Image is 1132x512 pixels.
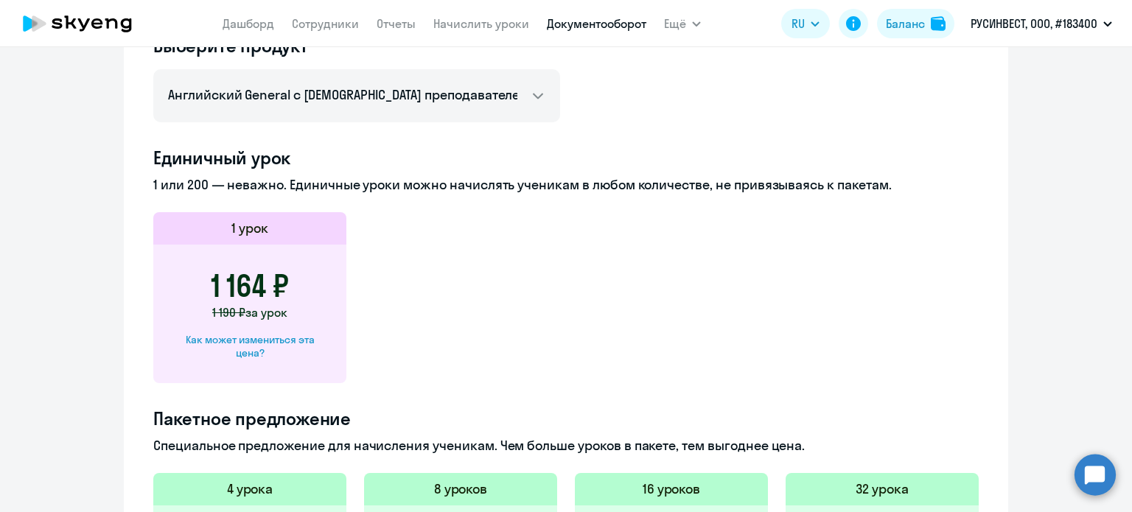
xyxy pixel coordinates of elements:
[227,480,273,499] h5: 4 урока
[877,9,954,38] button: Балансbalance
[643,480,701,499] h5: 16 уроков
[792,15,805,32] span: RU
[886,15,925,32] div: Баланс
[547,16,646,31] a: Документооборот
[212,305,245,320] span: 1 190 ₽
[433,16,529,31] a: Начислить уроки
[856,480,909,499] h5: 32 урока
[153,407,979,430] h4: Пакетное предложение
[963,6,1119,41] button: РУСИНВЕСТ, ООО, #183400
[153,436,979,455] p: Специальное предложение для начисления ученикам. Чем больше уроков в пакете, тем выгоднее цена.
[292,16,359,31] a: Сотрудники
[223,16,274,31] a: Дашборд
[245,305,287,320] span: за урок
[377,16,416,31] a: Отчеты
[664,15,686,32] span: Ещё
[177,333,323,360] div: Как может измениться эта цена?
[781,9,830,38] button: RU
[153,146,979,169] h4: Единичный урок
[664,9,701,38] button: Ещё
[434,480,488,499] h5: 8 уроков
[211,268,289,304] h3: 1 164 ₽
[931,16,946,31] img: balance
[231,219,268,238] h5: 1 урок
[971,15,1097,32] p: РУСИНВЕСТ, ООО, #183400
[153,175,979,194] p: 1 или 200 — неважно. Единичные уроки можно начислять ученикам в любом количестве, не привязываясь...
